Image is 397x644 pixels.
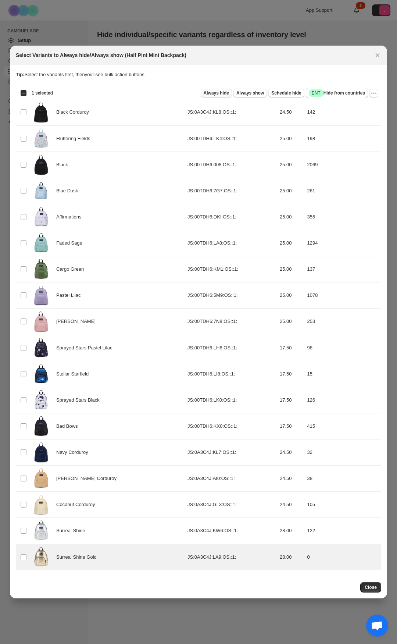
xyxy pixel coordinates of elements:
[185,152,278,178] td: JS:00TDH6:008:OS::1:
[204,90,229,96] span: Always hide
[56,108,93,116] span: Black Corduroy
[366,615,388,637] div: Open chat
[32,154,50,175] img: TDH6_008_FRONT_62fc6e4c-b5a3-4f1a-9e7f-007a0cfd0041.png
[32,285,50,306] img: TDH6_5M9_FRONT_0741e8a8-a68b-4a2a-862c-a4cc8010bdf3.png
[56,370,93,378] span: Stellar Starfield
[278,204,305,230] td: 25.00
[185,335,278,361] td: JS:00TDH6:LH6:OS::1:
[56,135,94,142] span: Fluttering Fields
[32,90,53,96] span: 1 selected
[185,125,278,152] td: JS:00TDH6:LK4:OS::1:
[278,230,305,256] td: 25.00
[32,416,50,437] img: JS00TDH6KX0-FRONT.png
[372,50,383,60] button: Close
[305,387,381,413] td: 126
[360,582,381,593] button: Close
[56,266,88,273] span: Cargo Green
[306,88,368,98] button: SuccessENTHide from countries
[32,547,50,568] img: JS0A3C4JLA9-FRONT.webp
[271,90,301,96] span: Schedule hide
[278,309,305,335] td: 25.00
[278,466,305,492] td: 24.50
[278,518,305,544] td: 28.00
[32,128,50,149] img: JS00TDH6LK4-FRONT.webp
[369,89,378,97] button: More actions
[185,204,278,230] td: JS:00TDH6:DKI:OS::1:
[185,178,278,204] td: JS:00TDH6:7G7:OS::1:
[185,230,278,256] td: JS:00TDH6:LA8:OS::1:
[233,89,267,97] button: Always show
[305,256,381,282] td: 137
[278,440,305,466] td: 24.50
[305,440,381,466] td: 32
[32,520,50,541] img: JS0A3C4JKW6-FRONT.webp
[278,152,305,178] td: 25.00
[305,466,381,492] td: 38
[305,361,381,387] td: 15
[305,125,381,152] td: 198
[56,396,104,404] span: Sprayed Stars Black
[305,204,381,230] td: 355
[56,501,99,508] span: Coconut Corduroy
[365,584,377,590] span: Close
[32,206,50,228] img: JS00TDH6DKI-FRONT.png
[309,89,365,97] span: Hide from countries
[32,337,50,359] img: JS00TDH6LH6-FRONT.webp
[185,466,278,492] td: JS:0A3C4J:AI0:OS::1:
[32,102,50,123] img: TDH6_KL8_FRONT_695d55d4-4f5e-4da1-a540-d245e0dc4d19.png
[56,187,82,195] span: Blue Dusk
[278,125,305,152] td: 25.00
[185,361,278,387] td: JS:00TDH6:LI8:OS::1:
[185,309,278,335] td: JS:00TDH6:7N8:OS::1:
[56,161,72,168] span: Black
[305,230,381,256] td: 1294
[32,389,50,411] img: JS00TDH6LK0-FRONT.webp
[268,89,304,97] button: Schedule hide
[236,90,264,96] span: Always show
[185,256,278,282] td: JS:00TDH6:KM1:OS::1:
[305,309,381,335] td: 253
[201,89,232,97] button: Always hide
[278,282,305,309] td: 25.00
[278,99,305,125] td: 24.50
[305,335,381,361] td: 98
[305,178,381,204] td: 261
[32,468,50,489] img: JS0A3C4JAI0-FRONT.webp
[56,449,92,456] span: Navy Corduroy
[32,232,50,254] img: JS00TDH6LA8-FRONT.webp
[32,259,50,280] img: JS00TDH6KM1-FRONT.png
[305,282,381,309] td: 1078
[305,99,381,125] td: 142
[185,492,278,518] td: JS:0A3C4J:GL3:OS::1:
[278,335,305,361] td: 17.50
[56,554,101,561] span: Surreal Shine Gold
[56,475,121,482] span: [PERSON_NAME] Corduroy
[278,387,305,413] td: 17.50
[16,72,25,77] strong: Tip:
[278,361,305,387] td: 17.50
[278,413,305,439] td: 17.50
[32,311,50,332] img: JS00TDH67N8-FRONT.png
[305,492,381,518] td: 105
[305,152,381,178] td: 2069
[305,413,381,439] td: 415
[32,442,50,463] img: TDH6_KL7_FRONT_8d7e7525-cf8e-4879-9eb1-36028789b997.png
[185,413,278,439] td: JS:00TDH6:KX0:OS::1:
[278,544,305,570] td: 28.00
[56,213,85,221] span: Affirmations
[185,282,278,309] td: JS:00TDH6:5M9:OS::1:
[185,387,278,413] td: JS:00TDH6:LK0:OS::1:
[185,544,278,570] td: JS:0A3C4J:LA9:OS::1:
[185,99,278,125] td: JS:0A3C4J:KL8:OS::1:
[312,90,321,96] span: ENT
[32,180,50,202] img: TDH6_7G7_FRONT_29adf4c1-3b53-4328-a3e8-967406ba499e.png
[32,494,50,515] img: JS0A3C4JGL3-FRONT.webp
[56,292,85,299] span: Pastel Lilac
[16,71,381,78] p: Select the variants first, then you'll see bulk action buttons
[278,178,305,204] td: 25.00
[56,344,116,352] span: Sprayed Stars Pastel Lilac
[185,440,278,466] td: JS:0A3C4J:KL7:OS::1:
[32,363,50,385] img: JS00TDH6LI8-FRONT.webp
[278,492,305,518] td: 24.50
[56,239,86,247] span: Faded Sage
